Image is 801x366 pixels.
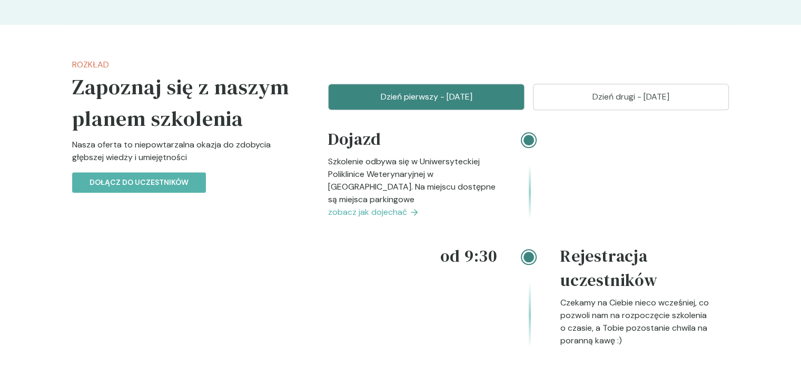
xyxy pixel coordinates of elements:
p: Dzień pierwszy - [DATE] [341,91,511,103]
button: Dzień pierwszy - [DATE] [328,84,525,110]
h5: Zapoznaj się z naszym planem szkolenia [72,71,295,134]
button: Dzień drugi - [DATE] [533,84,729,110]
p: Szkolenie odbywa się w Uniwersyteckiej Poliklinice Weterynaryjnej w [GEOGRAPHIC_DATA]. Na miejscu... [328,155,497,206]
p: Dzień drugi - [DATE] [546,91,716,103]
a: zobacz jak dojechać [328,206,497,219]
h4: Dojazd [328,127,497,155]
p: Nasza oferta to niepowtarzalna okazja do zdobycia głębszej wiedzy i umiejętności [72,139,295,172]
h4: Rejestracja uczestników [560,244,729,296]
p: Czekamy na Ciebie nieco wcześniej, co pozwoli nam na rozpoczęcie szkolenia o czasie, a Tobie pozo... [560,296,729,347]
span: zobacz jak dojechać [328,206,407,219]
a: Dołącz do uczestników [72,176,206,187]
h4: od 9:30 [328,244,497,268]
p: Dołącz do uczestników [90,177,189,188]
button: Dołącz do uczestników [72,172,206,193]
p: Rozkład [72,58,295,71]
